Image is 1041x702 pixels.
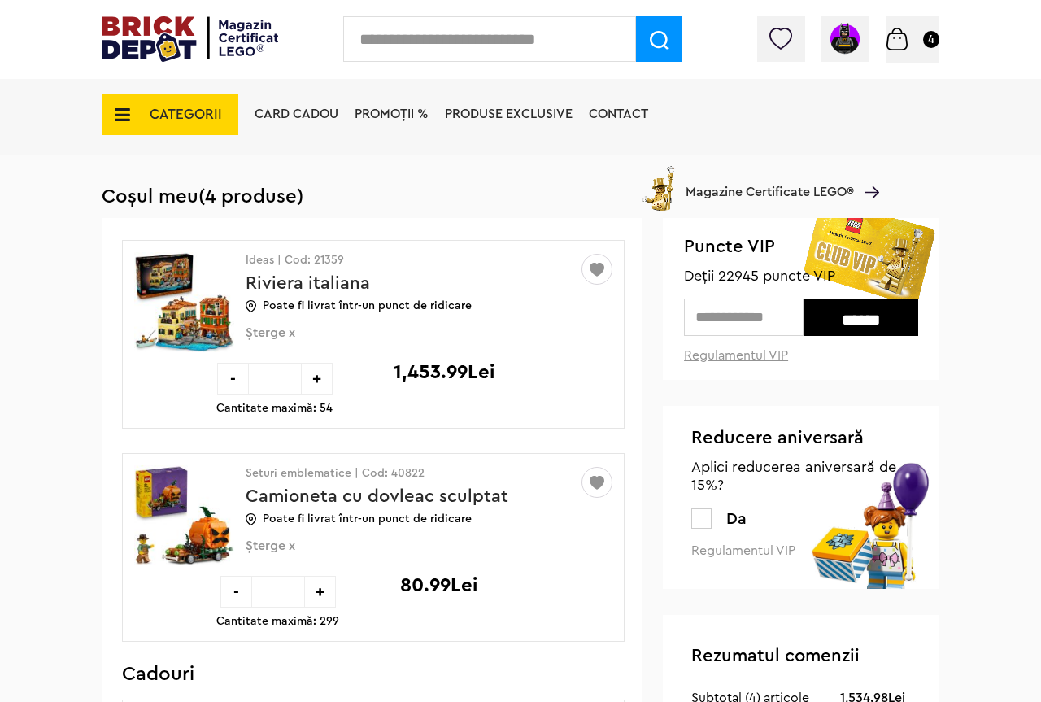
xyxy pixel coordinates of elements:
[355,107,429,120] a: PROMOȚII %
[394,363,494,382] p: 1,453.99Lei
[684,267,918,285] span: Deții 22945 puncte VIP
[246,468,599,479] p: Seturi emblematice | Cod: 40822
[216,403,333,414] p: Cantitate maximă: 54
[684,235,918,259] span: Puncte VIP
[220,576,252,608] div: -
[246,513,599,525] p: Poate fi livrat într-un punct de ridicare
[150,107,222,121] span: CATEGORII
[691,544,795,557] a: Regulamentul VIP
[686,163,854,200] span: Magazine Certificate LEGO®
[304,576,336,608] div: +
[255,107,338,120] a: Card Cadou
[246,325,559,359] span: Șterge x
[854,165,879,178] a: Magazine Certificate LEGO®
[122,666,625,682] h3: Cadouri
[216,616,339,627] p: Cantitate maximă: 299
[726,511,747,527] span: Da
[246,255,599,266] p: Ideas | Cod: 21359
[246,487,508,505] a: Camioneta cu dovleac sculptat
[684,349,788,362] a: Regulamentul VIP
[589,107,648,120] a: Contact
[134,241,234,363] img: Riviera italiana
[445,107,573,120] a: Produse exclusive
[246,538,559,572] span: Șterge x
[400,576,477,595] p: 80.99Lei
[217,363,249,395] div: -
[246,300,599,312] p: Poate fi livrat într-un punct de ridicare
[246,274,370,292] a: Riviera italiana
[301,363,333,395] div: +
[691,647,860,665] span: Rezumatul comenzii
[691,458,912,494] span: Aplici reducerea aniversară de 15%?
[691,426,912,450] span: Reducere aniversară
[134,454,234,576] img: Camioneta cu dovleac sculptat
[923,31,939,48] small: 4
